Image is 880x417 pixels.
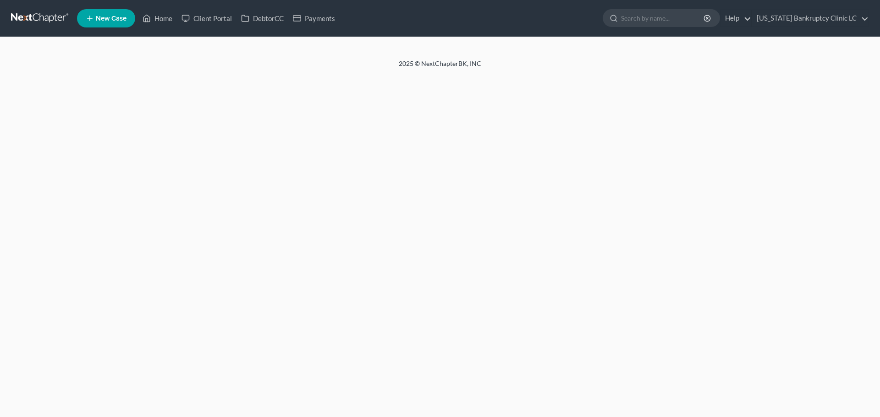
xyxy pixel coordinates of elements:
a: Home [138,10,177,27]
a: Payments [288,10,340,27]
span: New Case [96,15,126,22]
div: 2025 © NextChapterBK, INC [179,59,701,76]
a: [US_STATE] Bankruptcy Clinic LC [752,10,869,27]
a: Help [720,10,751,27]
input: Search by name... [621,10,705,27]
a: Client Portal [177,10,236,27]
a: DebtorCC [236,10,288,27]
